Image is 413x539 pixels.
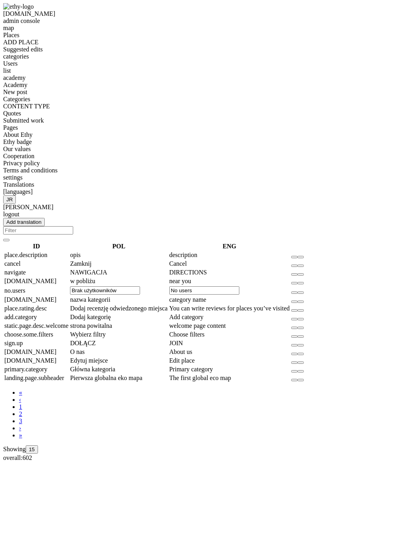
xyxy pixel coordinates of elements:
div: Category config [291,269,323,276]
th: POL [70,242,168,250]
div: Pages [3,124,410,131]
span: DOŁĄCZ [70,340,96,346]
span: add.category [4,314,37,320]
div: Category config [291,340,323,347]
span: primary.category [4,366,47,373]
div: Category config [291,252,323,259]
a: 2 [19,410,22,417]
input: Filter [3,226,73,235]
span: CONTENT TYPE [3,103,50,110]
span: Translations [3,181,34,188]
span: cancel [4,260,21,267]
span: place.description [4,252,47,258]
span: no.users [4,287,25,294]
span: JOIN [169,340,183,346]
a: ‹ [19,396,21,403]
span: list [3,67,11,74]
span: Dodaj recenzję odwiedzonego miejsca [70,305,168,312]
span: Wybierz filtry [70,331,106,338]
span: Dodaj kategorię [70,314,111,320]
span: navigate [4,269,26,276]
div: [DOMAIN_NAME] [3,10,410,17]
th: ENG [169,242,290,250]
span: Terms and conditions [3,167,58,174]
span: About us [169,348,192,355]
div: Category config [291,314,323,321]
span: Edytuj miejsce [70,357,108,364]
a: › [19,425,21,431]
span: Główna kategoria [70,366,115,373]
span: 602 [23,454,32,461]
div: Category config [291,366,323,373]
span: Edit place [169,357,195,364]
span: nazwa kategorii [70,296,110,303]
button: Add translation [3,218,45,226]
span: New post [3,89,27,95]
div: Users [3,60,410,67]
span: welcome page content [169,322,226,329]
span: landing.page.subheader [4,374,64,381]
span: NAWIGACJA [70,269,107,276]
span: [languages] [3,188,33,195]
span: Ethy badge [3,138,32,145]
span: place.rating.desc [4,305,47,312]
div: academy [3,74,410,81]
span: strona powitalna [70,322,112,329]
a: » [19,432,22,439]
span: category name [169,296,206,303]
span: Add category [169,314,204,320]
a: « [19,389,22,396]
span: Privacy policy [3,160,40,166]
span: choose.some.filters [4,331,53,338]
div: map [3,25,410,32]
div: Category config [291,322,323,329]
div: Category config [291,348,323,356]
span: Academy [3,81,27,88]
span: You can write reviews for places you’ve visited [169,305,290,312]
span: Quotes [3,110,21,117]
span: categories [3,53,29,60]
span: description [169,252,197,258]
span: Cancel [169,260,187,267]
div: Category config [291,374,323,382]
span: static.page.desc.welcome [4,322,68,329]
span: [DOMAIN_NAME] [4,296,57,303]
span: Pierwsza globalna eko mapa [70,374,142,381]
span: ADD PLACE [3,39,38,45]
span: sign.up [4,340,23,346]
span: Places [3,32,19,38]
span: near you [169,278,191,284]
span: [DOMAIN_NAME] [4,357,57,364]
div: Category config [291,305,323,312]
div: Category config [291,357,323,364]
div: logout [3,211,410,218]
div: Category config [291,260,323,267]
span: Our values [3,146,31,152]
span: opis [70,252,81,258]
span: Zamknij [70,260,91,267]
img: ethy-logo [3,3,34,10]
div: Category config [291,278,323,285]
span: The first global eco map [169,374,231,381]
span: Showing [3,446,26,452]
span: Submitted work [3,117,44,124]
span: overall: [3,454,23,461]
span: Cooperation [3,153,34,159]
button: 15 [26,445,38,454]
a: 1 [19,403,22,410]
div: admin console [3,17,410,25]
span: O nas [70,348,85,355]
span: Suggested edits [3,46,43,53]
span: w pobliżu [70,278,95,284]
span: DIRECTIONS [169,269,207,276]
th: ID [4,242,69,250]
span: About Ethy [3,131,32,138]
a: 3 [19,418,22,424]
span: Categories [3,96,30,102]
button: JR [3,195,16,204]
div: Category config [291,331,323,338]
span: Choose filters [169,331,205,338]
span: [DOMAIN_NAME] [4,278,57,284]
div: Category config [291,296,323,303]
div: Category config [291,287,323,294]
